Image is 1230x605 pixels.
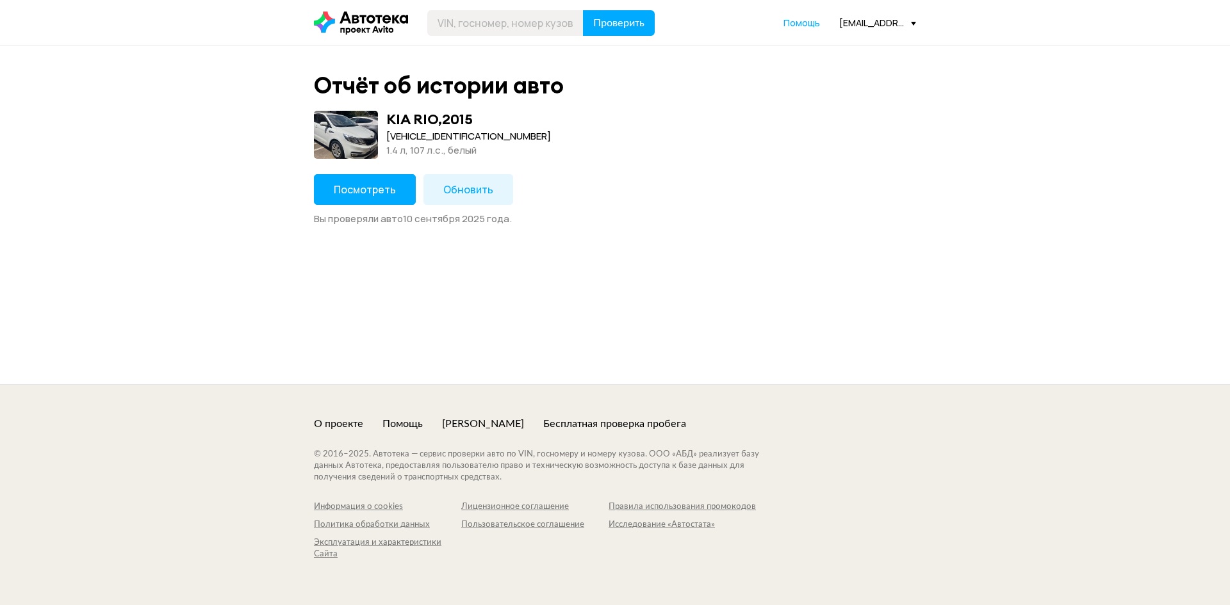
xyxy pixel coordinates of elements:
a: О проекте [314,417,363,431]
div: Отчёт об истории авто [314,72,564,99]
a: Помощь [382,417,423,431]
button: Проверить [583,10,655,36]
span: Посмотреть [334,182,396,197]
div: 1.4 л, 107 л.c., белый [386,143,551,157]
div: KIA RIO , 2015 [386,111,473,127]
a: Информация о cookies [314,501,461,513]
div: © 2016– 2025 . Автотека — сервис проверки авто по VIN, госномеру и номеру кузова. ООО «АБД» реали... [314,449,785,483]
button: Посмотреть [314,174,416,205]
span: Проверить [593,18,644,28]
div: Вы проверяли авто 10 сентября 2025 года . [314,213,916,225]
a: Пользовательское соглашение [461,519,609,531]
a: Политика обработки данных [314,519,461,531]
button: Обновить [423,174,513,205]
span: Обновить [443,182,493,197]
a: Исследование «Автостата» [609,519,756,531]
a: Правила использования промокодов [609,501,756,513]
a: Лицензионное соглашение [461,501,609,513]
a: Помощь [783,17,820,29]
a: Бесплатная проверка пробега [543,417,686,431]
a: Эксплуатация и характеристики Сайта [314,537,461,560]
input: VIN, госномер, номер кузова [427,10,584,36]
div: [VEHICLE_IDENTIFICATION_NUMBER] [386,129,551,143]
a: [PERSON_NAME] [442,417,524,431]
div: [EMAIL_ADDRESS][DOMAIN_NAME] [839,17,916,29]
